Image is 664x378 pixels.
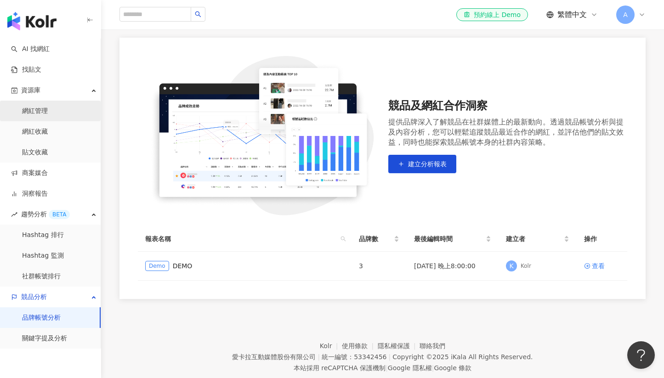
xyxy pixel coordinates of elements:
[388,155,456,173] button: 建立分析報表
[22,313,61,322] a: 品牌帳號分析
[173,261,193,271] a: DEMO
[11,189,48,198] a: 洞察報告
[577,226,627,252] th: 操作
[22,251,64,260] a: Hashtag 監測
[322,353,386,361] div: 統一編號：53342456
[584,261,620,271] a: 查看
[341,236,346,242] span: search
[294,362,471,373] span: 本站採用 reCAPTCHA 保護機制
[352,226,407,252] th: 品牌數
[22,107,48,116] a: 網紅管理
[557,10,587,20] span: 繁體中文
[11,211,17,218] span: rise
[432,364,434,372] span: |
[506,234,562,244] span: 建立者
[138,56,377,215] img: 競品及網紅合作洞察
[145,234,337,244] span: 報表名稱
[521,262,531,270] div: Kolr
[420,342,445,350] a: 聯絡我們
[378,342,420,350] a: 隱私權保護
[434,364,471,372] a: Google 條款
[456,8,528,21] a: 預約線上 Demo
[388,117,628,147] div: 提供品牌深入了解競品在社群媒體上的最新動向。透過競品帳號分析與提及內容分析，您可以輕鬆追蹤競品最近合作的網紅，並評估他們的貼文效益，同時也能探索競品帳號本身的社群內容策略。
[22,148,48,157] a: 貼文收藏
[388,98,628,114] div: 競品及網紅合作洞察
[386,364,388,372] span: |
[627,341,655,369] iframe: Help Scout Beacon - Open
[145,261,169,271] span: Demo
[195,11,201,17] span: search
[592,261,605,271] div: 查看
[22,127,48,136] a: 網紅收藏
[388,364,432,372] a: Google 隱私權
[21,287,47,307] span: 競品分析
[11,65,41,74] a: 找貼文
[407,226,499,252] th: 最後編輯時間
[232,353,316,361] div: 愛卡拉互動媒體股份有限公司
[464,10,521,19] div: 預約線上 Demo
[392,353,533,361] div: Copyright © 2025 All Rights Reserved.
[22,334,67,343] a: 關鍵字提及分析
[11,169,48,178] a: 商案媒合
[49,210,70,219] div: BETA
[388,353,391,361] span: |
[352,252,407,281] td: 3
[22,231,64,240] a: Hashtag 排行
[22,272,61,281] a: 社群帳號排行
[499,226,577,252] th: 建立者
[342,342,378,350] a: 使用條款
[21,204,70,225] span: 趨勢分析
[509,261,513,271] span: K
[359,234,392,244] span: 品牌數
[623,10,628,20] span: A
[414,234,484,244] span: 最後編輯時間
[320,342,342,350] a: Kolr
[21,80,40,101] span: 資源庫
[318,353,320,361] span: |
[339,232,348,246] span: search
[7,12,57,30] img: logo
[451,353,466,361] a: iKala
[407,252,499,281] td: [DATE] 晚上8:00:00
[11,45,50,54] a: searchAI 找網紅
[408,160,447,168] span: 建立分析報表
